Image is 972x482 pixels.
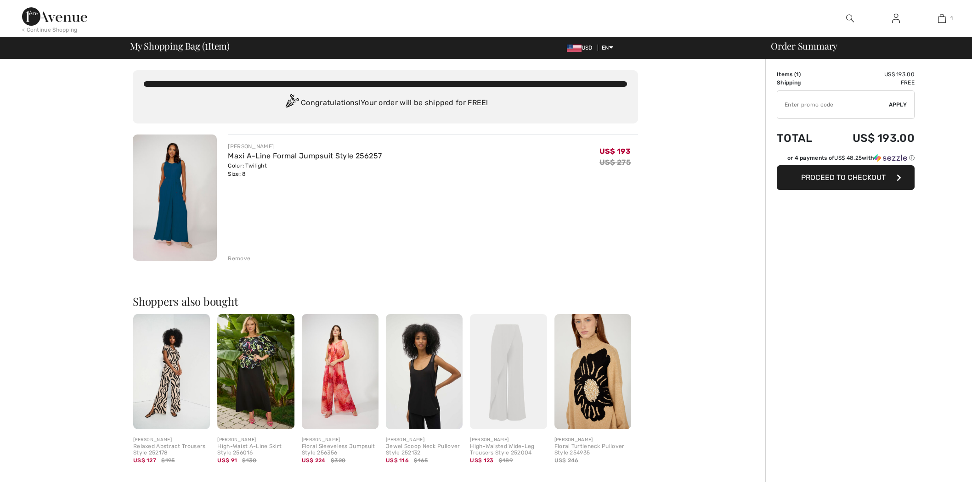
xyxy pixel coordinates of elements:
span: $165 [414,456,428,465]
span: Proceed to Checkout [801,173,886,182]
span: 1 [950,14,953,22]
span: $130 [242,456,256,465]
img: 1ère Avenue [22,7,87,26]
span: $195 [161,456,175,465]
img: Congratulation2.svg [283,94,301,112]
span: US$ 48.25 [834,155,862,161]
div: Jewel Scoop Neck Pullover Style 252132 [386,443,463,456]
img: US Dollar [567,45,582,52]
span: EN [602,45,613,51]
img: High-Waist A-Line Skirt Style 256016 [217,314,294,429]
a: Sign In [885,13,907,24]
span: US$ 224 [302,457,326,464]
a: 1 [919,13,964,24]
div: Floral Sleeveless Jumpsuit Style 256356 [302,443,379,456]
td: US$ 193.00 [827,70,915,78]
div: [PERSON_NAME] [554,437,631,443]
div: [PERSON_NAME] [302,437,379,443]
div: Color: Twilight Size: 8 [228,162,382,178]
td: Free [827,78,915,87]
td: Shipping [777,78,827,87]
img: Floral Sleeveless Jumpsuit Style 256356 [302,314,379,429]
input: Promo code [777,91,889,118]
span: US$ 123 [470,457,493,464]
s: US$ 275 [599,158,631,167]
div: [PERSON_NAME] [133,437,210,443]
img: High-Waisted Wide-Leg Trousers Style 252004 [470,314,547,429]
div: or 4 payments of with [787,154,915,162]
span: Apply [889,101,907,109]
img: Sezzle [874,154,907,162]
img: Jewel Scoop Neck Pullover Style 252132 [386,314,463,429]
span: US$ 91 [217,457,237,464]
img: Maxi A-Line Formal Jumpsuit Style 256257 [133,135,217,261]
div: [PERSON_NAME] [386,437,463,443]
span: USD [567,45,596,51]
div: Congratulations! Your order will be shipped for FREE! [144,94,627,112]
button: Proceed to Checkout [777,165,915,190]
img: search the website [846,13,854,24]
div: Floral Turtleneck Pullover Style 254935 [554,443,631,456]
span: 1 [796,71,799,78]
div: Remove [228,254,250,263]
span: US$ 127 [133,457,156,464]
div: or 4 payments ofUS$ 48.25withSezzle Click to learn more about Sezzle [777,154,915,165]
img: Floral Turtleneck Pullover Style 254935 [554,314,631,429]
img: My Bag [938,13,946,24]
td: Total [777,123,827,154]
div: High-Waisted Wide-Leg Trousers Style 252004 [470,443,547,456]
img: My Info [892,13,900,24]
span: US$ 246 [554,457,579,464]
div: High-Waist A-Line Skirt Style 256016 [217,443,294,456]
span: US$ 193 [599,147,631,156]
div: < Continue Shopping [22,26,78,34]
div: Relaxed Abstract Trousers Style 252178 [133,443,210,456]
div: Order Summary [760,41,966,50]
a: Maxi A-Line Formal Jumpsuit Style 256257 [228,151,382,160]
div: [PERSON_NAME] [228,142,382,151]
img: Relaxed Abstract Trousers Style 252178 [133,314,210,429]
span: $189 [499,456,513,465]
div: [PERSON_NAME] [470,437,547,443]
span: US$ 116 [386,457,409,464]
div: [PERSON_NAME] [217,437,294,443]
td: US$ 193.00 [827,123,915,154]
span: $320 [331,456,345,465]
td: Items ( ) [777,70,827,78]
span: My Shopping Bag ( Item) [130,41,230,50]
h2: Shoppers also bought [133,296,638,307]
span: 1 [205,39,208,51]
